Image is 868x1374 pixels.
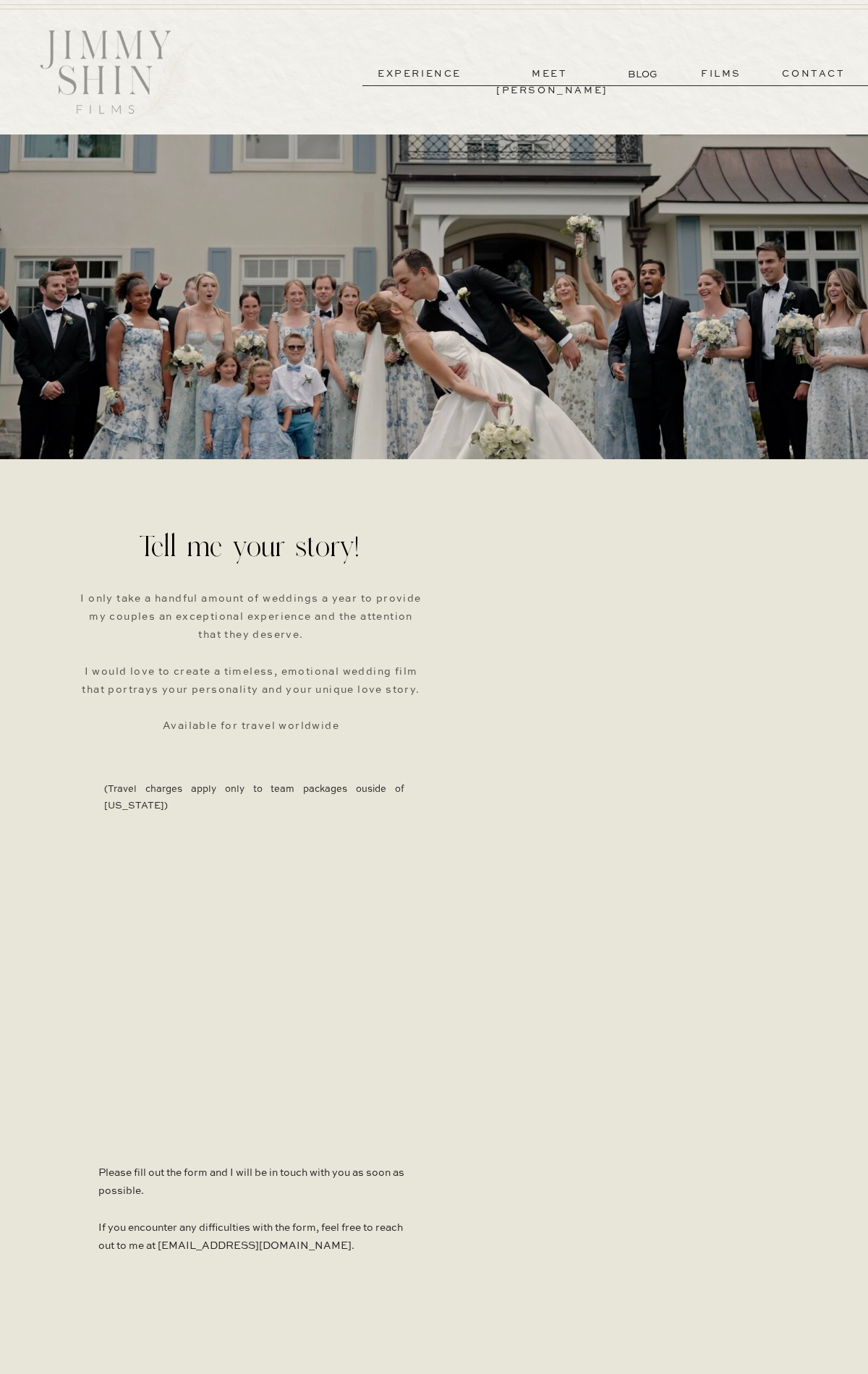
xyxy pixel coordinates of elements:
[496,66,603,82] a: meet [PERSON_NAME]
[98,1164,404,1263] p: Please fill out the form and I will be in touch with you as soon as possible. If you encounter an...
[80,590,422,741] h3: I only take a handful amount of weddings a year to provide my couples an exceptional experience a...
[686,66,757,82] a: films
[628,67,660,82] a: BLOG
[139,530,363,579] h1: Tell me your story!
[104,781,404,796] p: (Travel charges apply only to team packages ouside of [US_STATE])
[762,66,866,82] a: contact
[366,66,473,82] a: experience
